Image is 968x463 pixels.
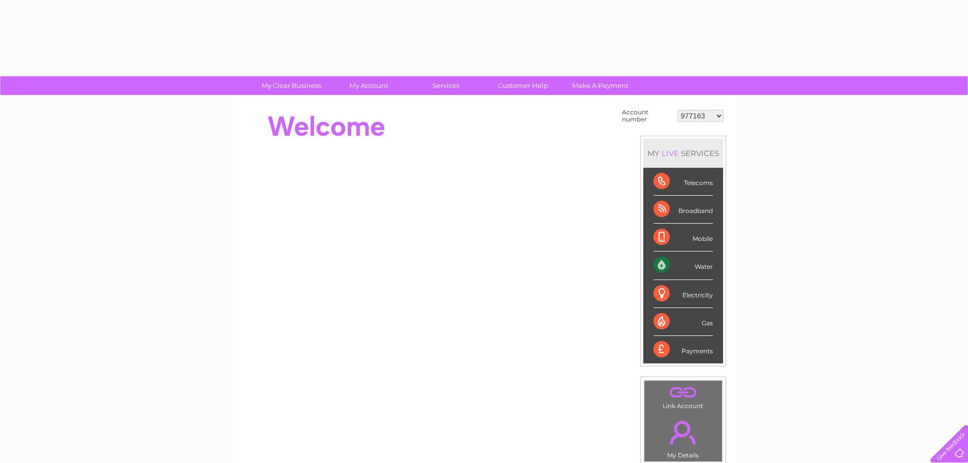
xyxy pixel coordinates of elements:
td: Account number [619,106,675,126]
div: Mobile [653,224,713,252]
a: My Account [327,76,411,95]
div: Broadband [653,196,713,224]
div: LIVE [660,148,681,158]
td: Link Account [644,380,723,412]
a: Customer Help [481,76,565,95]
a: . [647,383,720,401]
div: Telecoms [653,168,713,196]
div: MY SERVICES [643,139,723,168]
div: Payments [653,336,713,363]
div: Electricity [653,280,713,308]
a: . [647,415,720,450]
a: Services [404,76,488,95]
a: My Clear Business [249,76,333,95]
div: Gas [653,308,713,336]
div: Water [653,252,713,280]
a: Make A Payment [558,76,642,95]
td: My Details [644,412,723,462]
